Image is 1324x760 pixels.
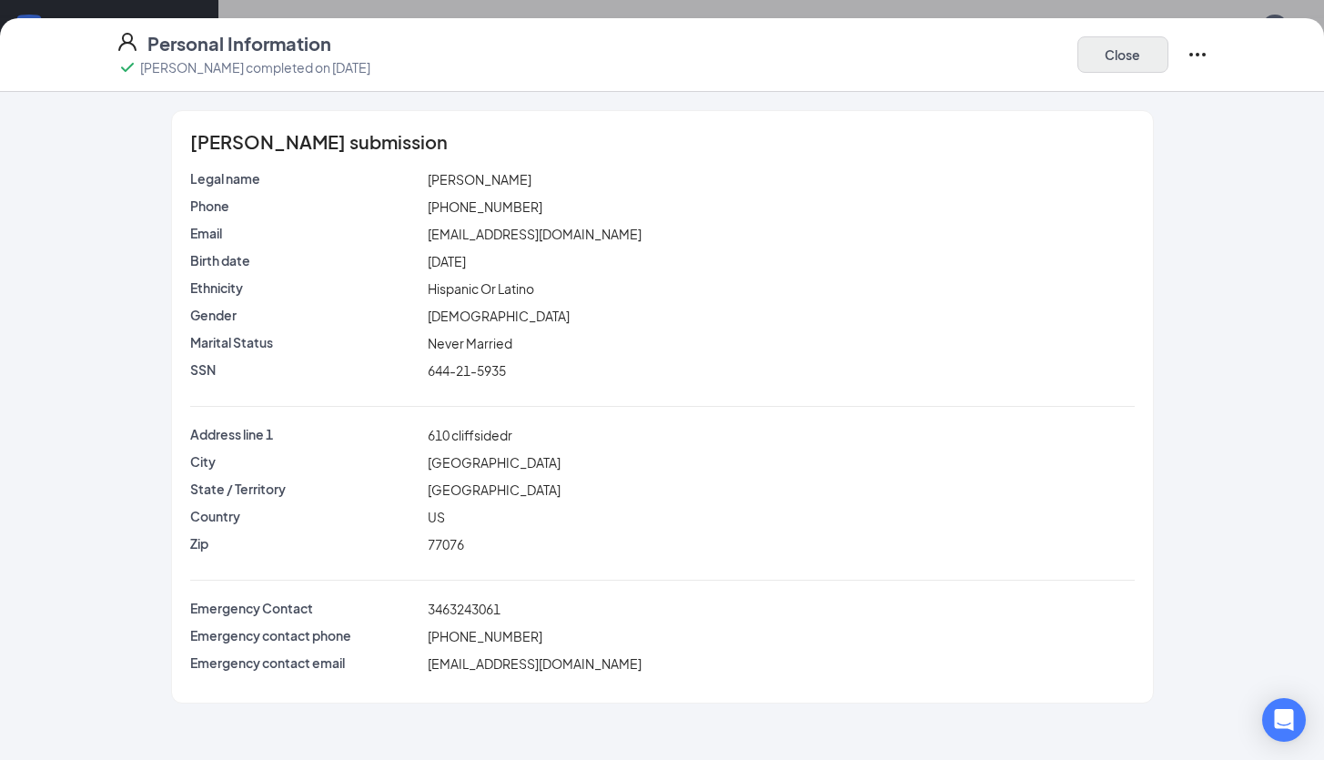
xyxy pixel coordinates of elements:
p: Gender [190,306,421,324]
p: Emergency contact email [190,654,421,672]
p: Emergency Contact [190,599,421,617]
span: 77076 [428,536,464,552]
p: Phone [190,197,421,215]
span: [EMAIL_ADDRESS][DOMAIN_NAME] [428,226,642,242]
svg: Ellipses [1187,44,1208,66]
span: [GEOGRAPHIC_DATA] [428,454,561,471]
svg: User [116,31,138,53]
span: [DATE] [428,253,466,269]
span: 644-21-5935 [428,362,506,379]
span: [PERSON_NAME] [428,171,531,187]
span: [PERSON_NAME] submission [190,133,448,151]
span: [EMAIL_ADDRESS][DOMAIN_NAME] [428,655,642,672]
p: Emergency contact phone [190,626,421,644]
span: Hispanic Or Latino [428,280,534,297]
p: [PERSON_NAME] completed on [DATE] [140,58,370,76]
span: US [428,509,445,525]
span: [PHONE_NUMBER] [428,628,542,644]
span: [DEMOGRAPHIC_DATA] [428,308,570,324]
span: [GEOGRAPHIC_DATA] [428,481,561,498]
p: Birth date [190,251,421,269]
button: Close [1077,36,1168,73]
p: Address line 1 [190,425,421,443]
span: [PHONE_NUMBER] [428,198,542,215]
p: Legal name [190,169,421,187]
p: Zip [190,534,421,552]
p: Ethnicity [190,279,421,297]
span: 3463243061 [428,601,500,617]
p: City [190,452,421,471]
p: State / Territory [190,480,421,498]
svg: Checkmark [116,56,138,78]
span: 610 cliffsidedr [428,427,512,443]
h4: Personal Information [147,31,331,56]
p: SSN [190,360,421,379]
p: Email [190,224,421,242]
div: Open Intercom Messenger [1262,698,1306,742]
p: Marital Status [190,333,421,351]
span: Never Married [428,335,512,351]
p: Country [190,507,421,525]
